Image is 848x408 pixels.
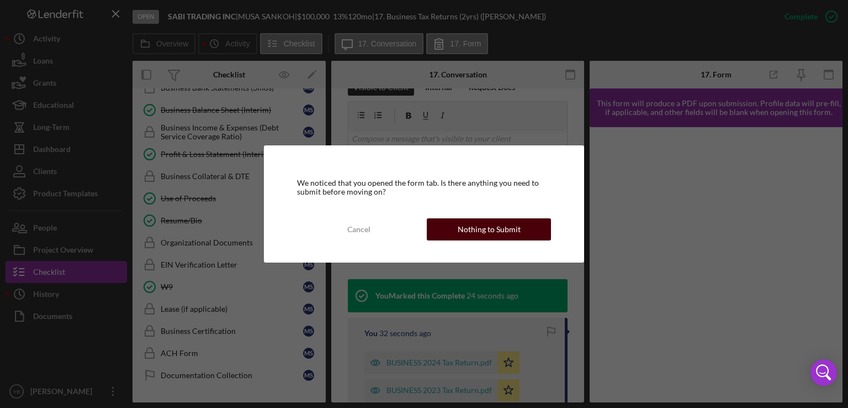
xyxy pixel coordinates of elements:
[297,218,421,240] button: Cancel
[427,218,551,240] button: Nothing to Submit
[297,179,552,196] div: We noticed that you opened the form tab. Is there anything you need to submit before moving on?
[347,218,370,240] div: Cancel
[810,359,837,386] div: Open Intercom Messenger
[458,218,521,240] div: Nothing to Submit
